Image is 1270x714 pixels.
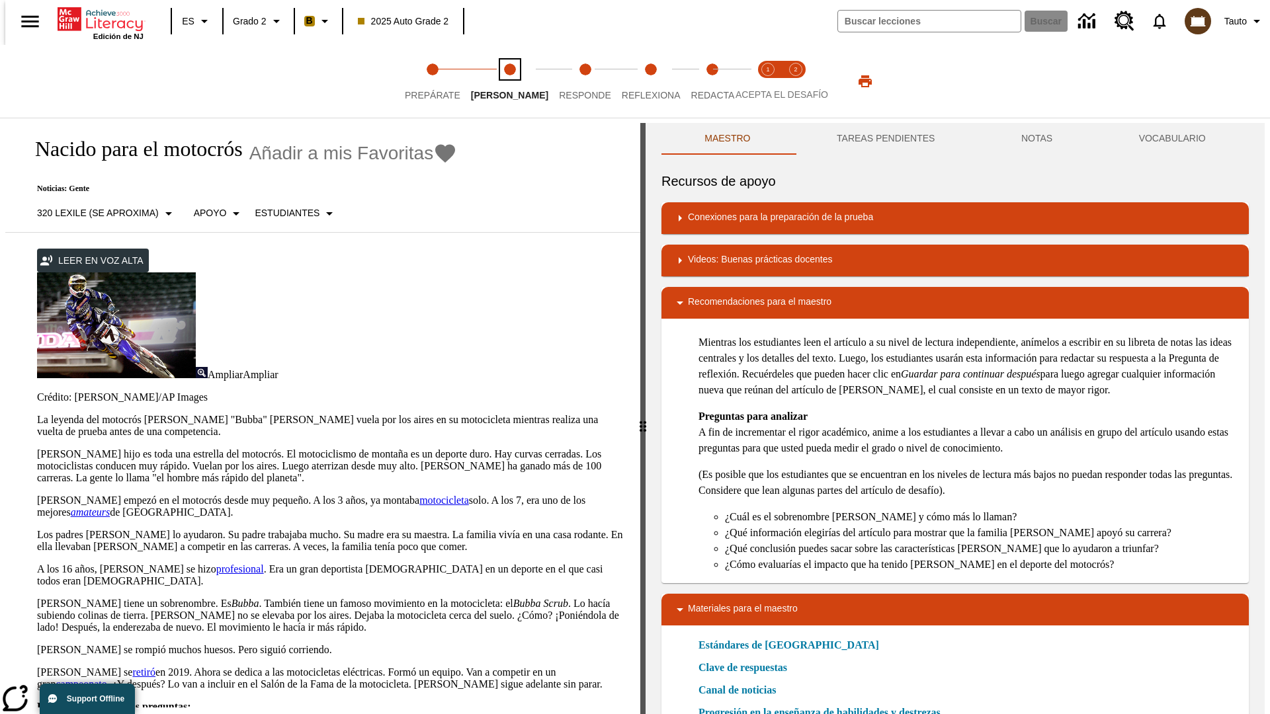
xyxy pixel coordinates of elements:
[766,66,769,73] text: 1
[640,123,646,714] div: Pulsa la tecla de intro o la barra espaciadora y luego presiona las flechas de derecha e izquierd...
[838,11,1021,32] input: Buscar campo
[228,9,290,33] button: Grado: Grado 2, Elige un grado
[1224,15,1247,28] span: Tauto
[37,666,624,690] p: [PERSON_NAME] se en 2019. Ahora se dedica a las motocicletas eléctricas. Formó un equipo. Van a c...
[37,414,624,438] p: La leyenda del motocrós [PERSON_NAME] "Bubba" [PERSON_NAME] vuela por los aires en su motocicleta...
[176,9,218,33] button: Lenguaje: ES, Selecciona un idioma
[698,660,787,676] a: Clave de respuestas, Se abrirá en una nueva ventana o pestaña
[901,368,1040,379] em: Guardar para continuar después
[249,141,458,165] button: Añadir a mis Favoritas - Nacido para el motocrós
[548,45,622,118] button: Responde step 3 of 5
[40,684,135,714] button: Support Offline
[513,598,568,609] em: Bubba Scrub
[11,2,50,41] button: Abrir el menú lateral
[67,694,124,703] span: Support Offline
[306,13,313,29] span: B
[255,206,319,220] p: Estudiantes
[646,123,1265,714] div: activity
[611,45,691,118] button: Reflexiona step 4 of 5
[37,206,159,220] p: 320 Lexile (Se aproxima)
[688,602,798,617] p: Materiales para el maestro
[622,90,681,100] span: Reflexiona
[794,123,978,155] button: TAREAS PENDIENTES
[844,69,886,93] button: Imprimir
[56,678,106,690] a: campeonato
[196,367,208,378] img: Ampliar
[725,541,1238,557] li: ¿Qué conclusión puedes sacar sobre las características [PERSON_NAME] que lo ayudaron a triunfar?
[1095,123,1249,155] button: VOCABULARIO
[661,171,1249,192] h6: Recursos de apoyo
[37,391,624,403] p: Crédito: [PERSON_NAME]/AP Images
[460,45,559,118] button: Lee step 2 of 5
[777,45,815,118] button: Acepta el desafío contesta step 2 of 2
[358,15,449,28] span: 2025 Auto Grade 2
[249,143,434,164] span: Añadir a mis Favoritas
[208,369,243,380] span: Ampliar
[688,295,831,311] p: Recomendaciones para el maestro
[419,495,469,506] a: motocicleta
[93,32,144,40] span: Edición de NJ
[37,249,149,273] button: Leer en voz alta
[688,253,832,268] p: Videos: Buenas prácticas docentes
[725,509,1238,525] li: ¿Cuál es el sobrenombre [PERSON_NAME] y cómo más lo llaman?
[661,287,1249,319] div: Recomendaciones para el maestro
[37,529,624,553] p: Los padres [PERSON_NAME] lo ayudaron. Su padre trabajaba mucho. Su madre era su maestra. La famil...
[37,644,624,656] p: [PERSON_NAME] se rompió muchos huesos. Pero siguió corriendo.
[194,206,227,220] p: Apoyo
[21,184,457,194] p: Noticias: Gente
[698,335,1238,398] p: Mientras los estudiantes leen el artículo a su nivel de lectura independiente, anímelos a escribi...
[232,598,259,609] em: Bubba
[249,202,343,225] button: Seleccionar estudiante
[1185,8,1211,34] img: avatar image
[21,137,243,161] h1: Nacido para el motocrós
[37,448,624,484] p: [PERSON_NAME] hijo es toda una estrella del motocrós. El motociclismo de montaña es un deporte du...
[794,66,797,73] text: 2
[233,15,267,28] span: Grado 2
[5,123,640,707] div: reading
[71,506,110,518] a: amateurs
[182,15,194,28] span: ES
[661,202,1249,234] div: Conexiones para la preparación de la prueba
[37,563,624,587] p: A los 16 años, [PERSON_NAME] se hizo . Era un gran deportista [DEMOGRAPHIC_DATA] en un deporte en...
[978,123,1096,155] button: NOTAS
[661,594,1249,625] div: Materiales para el maestro
[1219,9,1270,33] button: Perfil/Configuración
[736,89,828,100] span: ACEPTA EL DESAFÍO
[37,495,624,518] p: [PERSON_NAME] empezó en el motocrós desde muy pequeño. A los 3 años, ya montaba solo. A los 7, er...
[299,9,338,33] button: Boost El color de la clase es anaranjado claro. Cambiar el color de la clase.
[691,90,735,100] span: Redacta
[37,272,196,378] img: El corredor de motocrós James Stewart vuela por los aires en su motocicleta de montaña.
[1107,3,1142,39] a: Centro de recursos, Se abrirá en una pestaña nueva.
[471,90,548,100] span: [PERSON_NAME]
[37,701,191,712] strong: Piensa y comenta estas preguntas:
[1177,4,1219,38] button: Escoja un nuevo avatar
[58,5,144,40] div: Portada
[698,682,776,698] a: Canal de noticias, Se abrirá en una nueva ventana o pestaña
[132,666,155,678] a: retiró
[698,411,808,422] strong: Preguntas para analizar
[749,45,787,118] button: Acepta el desafío lee step 1 of 2
[394,45,471,118] button: Prepárate step 1 of 5
[725,525,1238,541] li: ¿Qué información elegirías del artículo para mostrar que la familia [PERSON_NAME] apoyó su carrera?
[243,369,278,380] span: Ampliar
[698,637,887,653] a: Estándares de [GEOGRAPHIC_DATA]
[681,45,745,118] button: Redacta step 5 of 5
[32,202,182,225] button: Seleccione Lexile, 320 Lexile (Se aproxima)
[216,563,264,575] a: profesional
[661,245,1249,276] div: Videos: Buenas prácticas docentes
[1070,3,1107,40] a: Centro de información
[661,123,1249,155] div: Instructional Panel Tabs
[688,210,873,226] p: Conexiones para la preparación de la prueba
[37,598,624,633] p: [PERSON_NAME] tiene un sobrenombre. Es . También tiene un famoso movimiento en la motocicleta: el...
[725,557,1238,573] li: ¿Cómo evaluarías el impacto que ha tenido [PERSON_NAME] en el deporte del motocrós?
[189,202,250,225] button: Tipo de apoyo, Apoyo
[698,467,1238,498] p: (Es posible que los estudiantes que se encuentran en los niveles de lectura más bajos no puedan r...
[698,409,1238,456] p: A fin de incrementar el rigor académico, anime a los estudiantes a llevar a cabo un análisis en g...
[1142,4,1177,38] a: Notificaciones
[559,90,611,100] span: Responde
[661,123,794,155] button: Maestro
[405,90,460,100] span: Prepárate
